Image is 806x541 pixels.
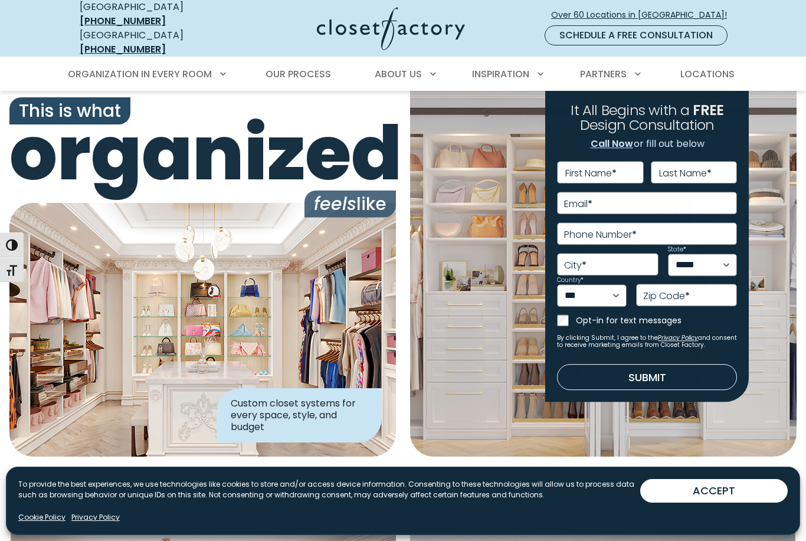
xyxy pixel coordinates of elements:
[9,97,130,124] span: This is what
[68,67,212,81] span: Organization in Every Room
[80,28,224,57] div: [GEOGRAPHIC_DATA]
[80,42,166,56] a: [PHONE_NUMBER]
[18,512,65,523] a: Cookie Policy
[314,191,356,217] i: feels
[317,7,465,50] img: Closet Factory Logo
[580,67,627,81] span: Partners
[80,14,166,28] a: [PHONE_NUMBER]
[680,67,735,81] span: Locations
[545,25,728,45] a: Schedule a Free Consultation
[472,67,529,81] span: Inspiration
[375,67,422,81] span: About Us
[551,5,737,25] a: Over 60 Locations in [GEOGRAPHIC_DATA]!
[217,388,382,442] div: Custom closet systems for every space, style, and budget
[640,479,788,503] button: ACCEPT
[9,116,396,191] span: organized
[71,512,120,523] a: Privacy Policy
[266,67,331,81] span: Our Process
[304,191,396,218] span: like
[551,9,736,21] span: Over 60 Locations in [GEOGRAPHIC_DATA]!
[18,479,640,500] p: To provide the best experiences, we use technologies like cookies to store and/or access device i...
[9,203,396,457] img: Closet Factory designed closet
[60,58,746,91] nav: Primary Menu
